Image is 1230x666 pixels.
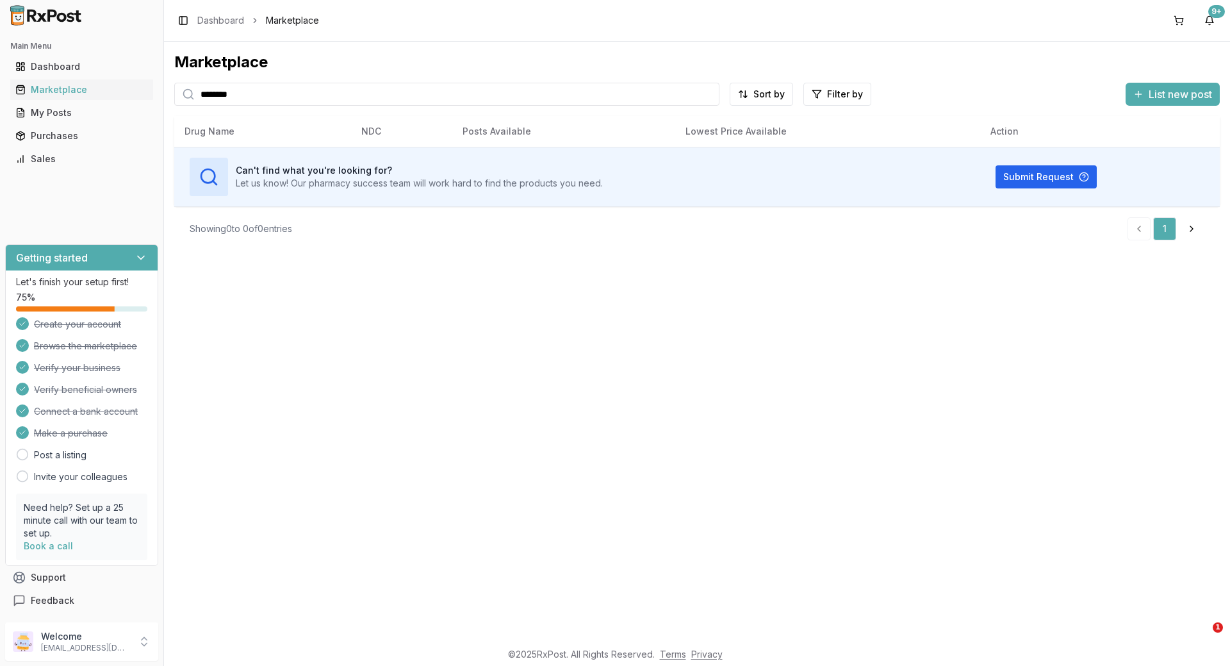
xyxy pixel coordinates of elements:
[24,540,73,551] a: Book a call
[16,250,88,265] h3: Getting started
[827,88,863,101] span: Filter by
[15,60,148,73] div: Dashboard
[803,83,871,106] button: Filter by
[10,124,153,147] a: Purchases
[452,116,675,147] th: Posts Available
[34,318,121,331] span: Create your account
[34,449,86,462] a: Post a listing
[34,362,120,374] span: Verify your business
[15,106,148,119] div: My Posts
[16,291,35,304] span: 75 %
[1126,89,1220,102] a: List new post
[1186,622,1217,653] iframe: Intercom live chat
[34,405,138,418] span: Connect a bank account
[1179,217,1204,240] a: Go to next page
[174,116,351,147] th: Drug Name
[1126,83,1220,106] button: List new post
[10,55,153,78] a: Dashboard
[174,52,1220,72] div: Marketplace
[660,649,686,660] a: Terms
[1153,217,1176,240] a: 1
[266,14,319,27] span: Marketplace
[730,83,793,106] button: Sort by
[24,501,140,540] p: Need help? Set up a 25 minute call with our team to set up.
[10,78,153,101] a: Marketplace
[1127,217,1204,240] nav: pagination
[34,383,137,396] span: Verify beneficial owners
[691,649,723,660] a: Privacy
[5,589,158,612] button: Feedback
[5,126,158,146] button: Purchases
[34,427,108,440] span: Make a purchase
[5,149,158,169] button: Sales
[1199,10,1220,31] button: 9+
[1208,5,1225,18] div: 9+
[5,5,87,26] img: RxPost Logo
[41,643,130,653] p: [EMAIL_ADDRESS][DOMAIN_NAME]
[5,566,158,589] button: Support
[15,83,148,96] div: Marketplace
[5,103,158,123] button: My Posts
[996,165,1097,188] button: Submit Request
[1149,87,1212,102] span: List new post
[197,14,319,27] nav: breadcrumb
[15,153,148,165] div: Sales
[41,630,130,643] p: Welcome
[1213,622,1223,633] span: 1
[31,594,74,607] span: Feedback
[34,340,137,353] span: Browse the marketplace
[236,177,603,190] p: Let us know! Our pharmacy success team will work hard to find the products you need.
[753,88,785,101] span: Sort by
[5,56,158,77] button: Dashboard
[10,101,153,124] a: My Posts
[10,147,153,171] a: Sales
[15,129,148,142] div: Purchases
[5,79,158,100] button: Marketplace
[236,164,603,177] h3: Can't find what you're looking for?
[980,116,1220,147] th: Action
[16,276,147,288] p: Let's finish your setup first!
[34,470,127,483] a: Invite your colleagues
[13,631,33,652] img: User avatar
[675,116,980,147] th: Lowest Price Available
[190,222,292,235] div: Showing 0 to 0 of 0 entries
[197,14,244,27] a: Dashboard
[10,41,153,51] h2: Main Menu
[351,116,452,147] th: NDC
